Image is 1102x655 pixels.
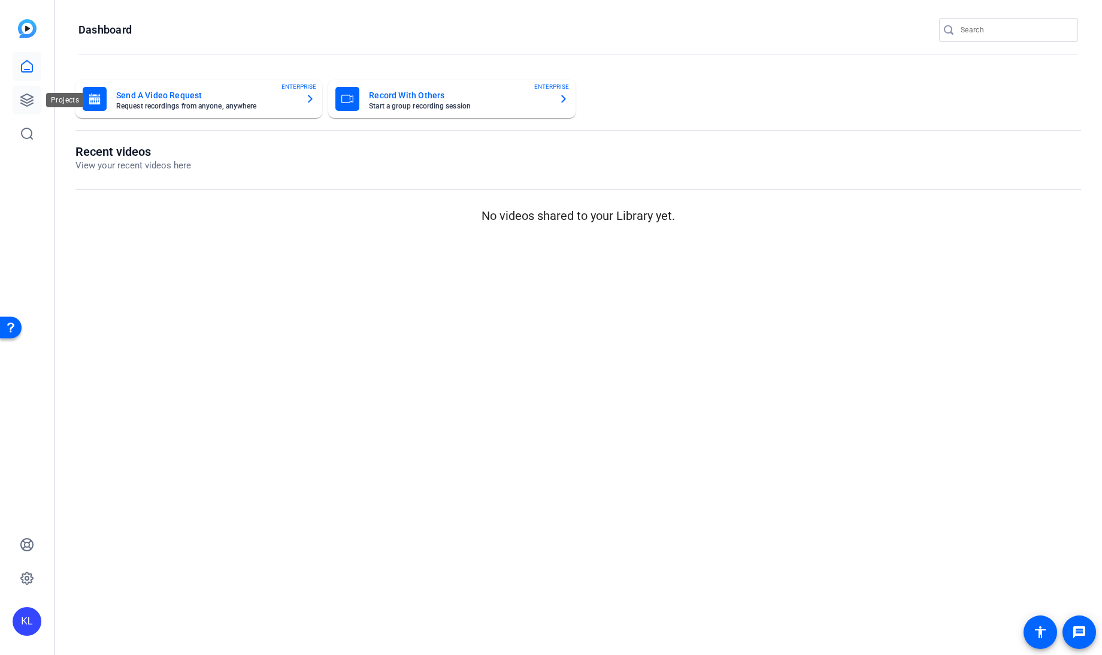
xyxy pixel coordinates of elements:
mat-card-title: Send A Video Request [116,88,296,102]
mat-card-subtitle: Start a group recording session [369,102,549,110]
h1: Recent videos [75,144,191,159]
mat-icon: accessibility [1033,625,1047,639]
mat-card-title: Record With Others [369,88,549,102]
img: blue-gradient.svg [18,19,37,38]
button: Record With OthersStart a group recording sessionENTERPRISE [328,80,575,118]
input: Search [961,23,1068,37]
span: ENTERPRISE [281,82,316,91]
mat-card-subtitle: Request recordings from anyone, anywhere [116,102,296,110]
mat-icon: message [1072,625,1086,639]
span: ENTERPRISE [535,82,570,91]
div: KL [13,607,41,636]
button: Send A Video RequestRequest recordings from anyone, anywhereENTERPRISE [75,80,322,118]
div: Projects [46,93,84,107]
p: View your recent videos here [75,159,191,173]
h1: Dashboard [78,23,132,37]
p: No videos shared to your Library yet. [75,207,1081,225]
